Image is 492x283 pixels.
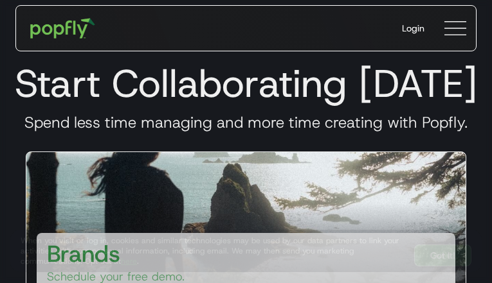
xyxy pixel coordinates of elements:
h3: Spend less time managing and more time creating with Popfly. [10,113,482,132]
div: Login [402,22,424,35]
a: Login [392,12,435,45]
a: here [121,256,137,266]
div: When you visit or log in, cookies and similar technologies may be used by our data partners to li... [21,236,404,266]
a: home [21,9,104,47]
a: Got It! [414,244,471,266]
h1: Start Collaborating [DATE] [10,60,482,107]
